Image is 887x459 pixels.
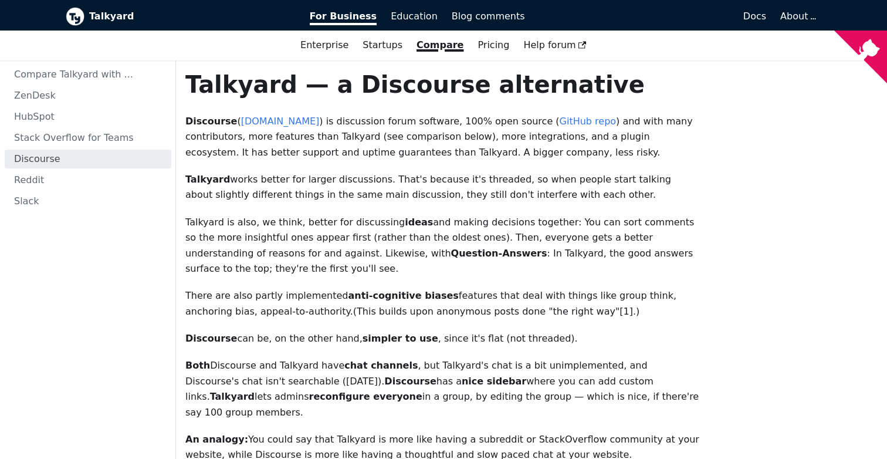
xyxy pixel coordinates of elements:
strong: chat channels [344,360,418,371]
a: About [780,11,814,22]
strong: nice sidebar [462,376,526,387]
strong: Question-Answers [451,248,547,259]
strong: Discourse [185,116,237,127]
strong: Both [185,360,210,371]
img: Talkyard logo [66,7,84,26]
p: Discourse and Talkyard have , but Talkyard's chat is a bit unimplemented, and Discourse's chat is... [185,358,700,420]
strong: Talkyard [185,174,230,185]
p: Talkyard is also, we think, better for discussing and making decisions together: You can sort com... [185,215,700,277]
strong: An analogy: [185,434,248,445]
a: Education [384,6,445,26]
a: Startups [356,35,409,55]
b: Talkyard [89,9,293,24]
a: Docs [532,6,774,26]
strong: anti-cognitive biases [348,290,458,301]
span: Blog comments [452,11,525,22]
span: Help forum [523,39,587,50]
a: Slack [5,192,171,211]
a: Blog comments [445,6,532,26]
a: For Business [303,6,384,26]
a: Discourse [5,150,171,168]
a: GitHub repo [560,116,617,127]
span: For Business [310,11,377,25]
a: [DOMAIN_NAME] [241,116,320,127]
strong: ideas [405,217,433,228]
strong: Talkyard [210,391,255,402]
p: can be, on the other hand, , since it's flat (not threaded). [185,331,700,346]
strong: Discourse [185,333,237,344]
span: Docs [743,11,766,22]
a: Enterprise [293,35,356,55]
strong: simpler to use [363,333,438,344]
p: works better for larger discussions. That's because it's threaded, so when people start talking a... [185,172,700,203]
a: Reddit [5,171,171,190]
p: ( ) is discussion forum software, 100% open source ( ) and with many contributors, more features ... [185,114,700,160]
p: There are also partly implemented features that deal with things like group think, anchoring bias... [185,288,700,319]
h1: Talkyard — a Discourse alternative [185,70,700,99]
a: Pricing [470,35,516,55]
a: HubSpot [5,107,171,126]
a: Talkyard logoTalkyard [66,7,293,26]
strong: Discourse [384,376,436,387]
a: Compare [417,39,463,50]
strong: reconfigure everyone [309,391,422,402]
a: Help forum [516,35,594,55]
span: Education [391,11,438,22]
a: ZenDesk [5,86,171,105]
a: Compare Talkyard with ... [5,65,171,84]
a: Stack Overflow for Teams [5,129,171,147]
